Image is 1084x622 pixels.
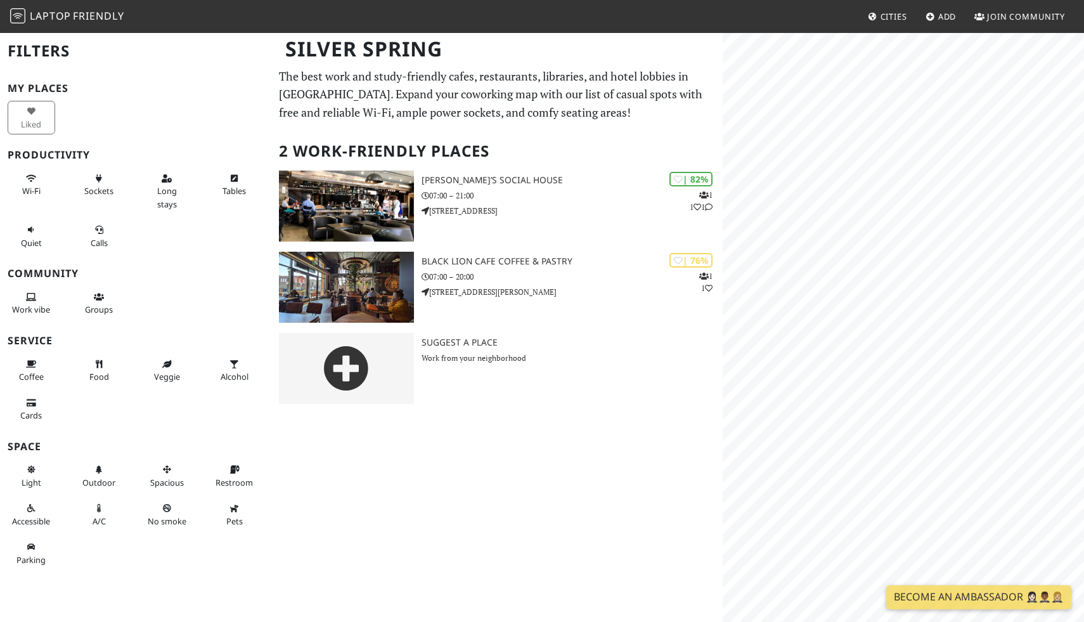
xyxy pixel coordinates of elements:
h3: Community [8,268,264,280]
a: Become an Ambassador 🤵🏻‍♀️🤵🏾‍♂️🤵🏼‍♀️ [886,585,1071,609]
h3: My Places [8,82,264,94]
h3: Productivity [8,149,264,161]
p: [STREET_ADDRESS][PERSON_NAME] [422,286,723,298]
span: Work-friendly tables [223,185,246,197]
button: Wi-Fi [8,168,55,202]
button: Light [8,459,55,493]
span: Accessible [12,515,50,527]
span: Pet friendly [226,515,243,527]
a: Black Lion Cafe Coffee & Pastry | 76% 11 Black Lion Cafe Coffee & Pastry 07:00 – 20:00 [STREET_AD... [271,252,723,323]
button: Calls [75,219,123,253]
p: The best work and study-friendly cafes, restaurants, libraries, and hotel lobbies in [GEOGRAPHIC_... [279,67,716,122]
button: Work vibe [8,287,55,320]
h2: Filters [8,32,264,70]
span: Video/audio calls [91,237,108,249]
img: Kaldi’s Social House [279,171,415,242]
p: 07:00 – 20:00 [422,271,723,283]
button: Pets [211,498,259,531]
h2: 2 Work-Friendly Places [279,132,716,171]
span: Parking [16,554,46,566]
button: Restroom [211,459,259,493]
button: Tables [211,168,259,202]
span: Veggie [154,371,180,382]
h1: Silver Spring [275,32,721,67]
div: | 82% [669,172,713,186]
h3: Black Lion Cafe Coffee & Pastry [422,256,723,267]
button: Veggie [143,354,191,387]
div: | 76% [669,253,713,268]
span: Friendly [73,9,124,23]
button: Spacious [143,459,191,493]
a: Join Community [969,5,1070,28]
span: Add [938,11,957,22]
span: Natural light [22,477,41,488]
h3: [PERSON_NAME]’s Social House [422,175,723,186]
button: Cards [8,392,55,426]
a: Add [920,5,962,28]
span: Stable Wi-Fi [22,185,41,197]
h3: Service [8,335,264,347]
p: [STREET_ADDRESS] [422,205,723,217]
button: Long stays [143,168,191,214]
button: A/C [75,498,123,531]
span: Power sockets [84,185,113,197]
h3: Suggest a Place [422,337,723,348]
p: Work from your neighborhood [422,352,723,364]
span: Join Community [987,11,1065,22]
button: Groups [75,287,123,320]
span: Air conditioned [93,515,106,527]
button: Coffee [8,354,55,387]
span: Food [89,371,109,382]
img: LaptopFriendly [10,8,25,23]
img: gray-place-d2bdb4477600e061c01bd816cc0f2ef0cfcb1ca9e3ad78868dd16fb2af073a21.png [279,333,415,404]
span: People working [12,304,50,315]
a: Cities [863,5,912,28]
span: Quiet [21,237,42,249]
span: Smoke free [148,515,186,527]
a: LaptopFriendly LaptopFriendly [10,6,124,28]
a: Suggest a Place Work from your neighborhood [271,333,723,404]
p: 1 1 [699,270,713,294]
span: Credit cards [20,410,42,421]
span: Coffee [19,371,44,382]
button: Sockets [75,168,123,202]
span: Group tables [85,304,113,315]
span: Cities [881,11,907,22]
span: Restroom [216,477,253,488]
p: 07:00 – 21:00 [422,190,723,202]
button: Outdoor [75,459,123,493]
span: Outdoor area [82,477,115,488]
button: Quiet [8,219,55,253]
button: Food [75,354,123,387]
span: Spacious [150,477,184,488]
button: Accessible [8,498,55,531]
span: Alcohol [221,371,248,382]
button: Parking [8,536,55,570]
span: Long stays [157,185,177,209]
span: Laptop [30,9,71,23]
img: Black Lion Cafe Coffee & Pastry [279,252,415,323]
h3: Space [8,441,264,453]
p: 1 1 1 [690,189,713,213]
button: Alcohol [211,354,259,387]
button: No smoke [143,498,191,531]
a: Kaldi’s Social House | 82% 111 [PERSON_NAME]’s Social House 07:00 – 21:00 [STREET_ADDRESS] [271,171,723,242]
